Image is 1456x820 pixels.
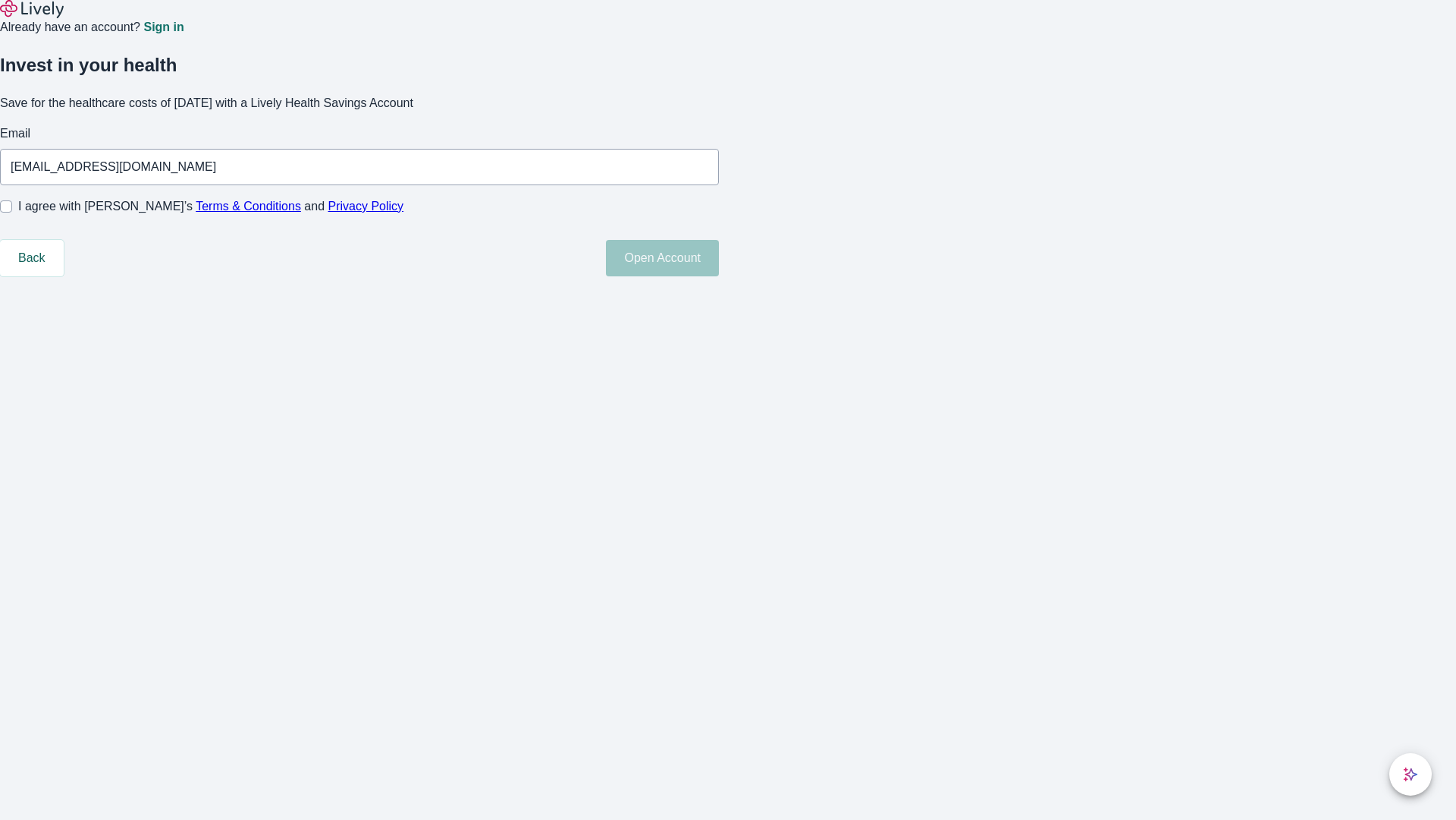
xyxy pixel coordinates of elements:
a: Terms & Conditions [196,200,301,213]
button: chat [1389,753,1432,796]
span: I agree with [PERSON_NAME]’s and [18,197,403,216]
a: Privacy Policy [328,200,404,213]
a: Sign in [143,21,184,33]
svg: Lively AI Assistant [1403,767,1418,782]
